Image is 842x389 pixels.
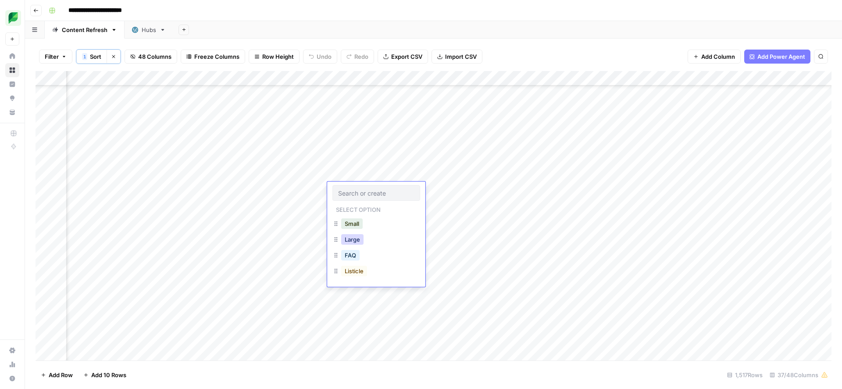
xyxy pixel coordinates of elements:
button: Large [341,234,364,245]
a: Settings [5,343,19,357]
a: Browse [5,63,19,77]
button: 48 Columns [125,50,177,64]
a: Your Data [5,105,19,119]
button: Undo [303,50,337,64]
button: FAQ [341,250,360,261]
button: 1Sort [76,50,107,64]
div: FAQ [332,248,420,264]
a: Opportunities [5,91,19,105]
div: 1,517 Rows [724,368,766,382]
a: Usage [5,357,19,371]
button: Import CSV [432,50,482,64]
span: Add Power Agent [757,52,805,61]
img: SproutSocial Logo [5,10,21,26]
button: Export CSV [378,50,428,64]
span: Filter [45,52,59,61]
span: 1 [83,53,86,60]
button: Small [341,218,363,229]
span: Redo [354,52,368,61]
span: Row Height [262,52,294,61]
div: Large [332,232,420,248]
span: 48 Columns [138,52,171,61]
button: Row Height [249,50,300,64]
span: Add Row [49,371,73,379]
span: Undo [317,52,332,61]
span: Sort [90,52,101,61]
button: Redo [341,50,374,64]
div: 37/48 Columns [766,368,831,382]
button: Help + Support [5,371,19,385]
div: Listicle [332,264,420,280]
button: Add Row [36,368,78,382]
a: Content Refresh [45,21,125,39]
div: Small [332,217,420,232]
div: Hubs [142,25,156,34]
a: Home [5,49,19,63]
p: Select option [332,203,384,214]
button: Add 10 Rows [78,368,132,382]
button: Filter [39,50,72,64]
span: Freeze Columns [194,52,239,61]
button: Listicle [341,266,367,276]
span: Add Column [701,52,735,61]
a: Hubs [125,21,173,39]
a: Insights [5,77,19,91]
span: Add 10 Rows [91,371,126,379]
div: Content Refresh [62,25,107,34]
button: Add Power Agent [744,50,810,64]
span: Export CSV [391,52,422,61]
input: Search or create [338,189,414,197]
span: Import CSV [445,52,477,61]
button: Add Column [688,50,741,64]
div: 1 [82,53,87,60]
button: Workspace: SproutSocial [5,7,19,29]
button: Freeze Columns [181,50,245,64]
